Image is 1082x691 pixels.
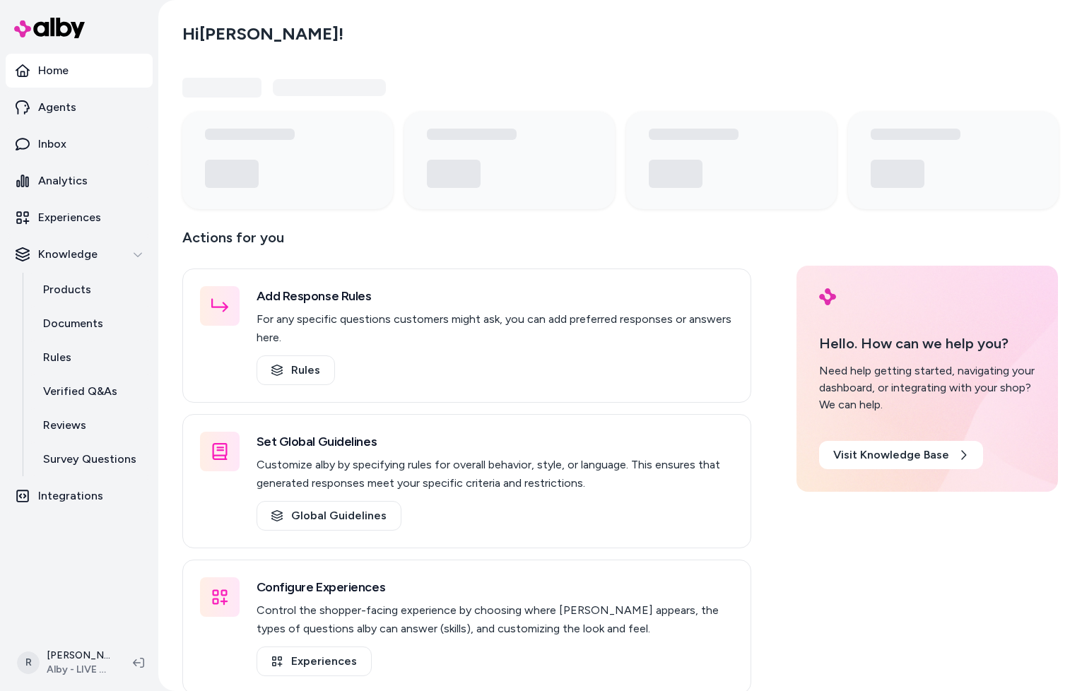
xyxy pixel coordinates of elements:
[819,288,836,305] img: alby Logo
[43,417,86,434] p: Reviews
[6,164,153,198] a: Analytics
[257,310,734,347] p: For any specific questions customers might ask, you can add preferred responses or answers here.
[257,355,335,385] a: Rules
[257,577,734,597] h3: Configure Experiences
[6,54,153,88] a: Home
[17,651,40,674] span: R
[38,246,98,263] p: Knowledge
[29,307,153,341] a: Documents
[257,286,734,306] h3: Add Response Rules
[43,349,71,366] p: Rules
[47,649,110,663] p: [PERSON_NAME]
[29,341,153,374] a: Rules
[819,441,983,469] a: Visit Knowledge Base
[38,209,101,226] p: Experiences
[14,18,85,38] img: alby Logo
[43,315,103,332] p: Documents
[6,90,153,124] a: Agents
[6,127,153,161] a: Inbox
[6,201,153,235] a: Experiences
[257,501,401,531] a: Global Guidelines
[29,408,153,442] a: Reviews
[257,601,734,638] p: Control the shopper-facing experience by choosing where [PERSON_NAME] appears, the types of quest...
[47,663,110,677] span: Alby - LIVE on [DOMAIN_NAME]
[819,333,1036,354] p: Hello. How can we help you?
[257,432,734,451] h3: Set Global Guidelines
[29,442,153,476] a: Survey Questions
[819,362,1036,413] div: Need help getting started, navigating your dashboard, or integrating with your shop? We can help.
[182,23,343,45] h2: Hi [PERSON_NAME] !
[182,226,751,260] p: Actions for you
[29,374,153,408] a: Verified Q&As
[257,456,734,492] p: Customize alby by specifying rules for overall behavior, style, or language. This ensures that ge...
[38,62,69,79] p: Home
[6,237,153,271] button: Knowledge
[257,646,372,676] a: Experiences
[43,281,91,298] p: Products
[38,136,66,153] p: Inbox
[43,451,136,468] p: Survey Questions
[38,488,103,504] p: Integrations
[6,479,153,513] a: Integrations
[43,383,117,400] p: Verified Q&As
[8,640,122,685] button: R[PERSON_NAME]Alby - LIVE on [DOMAIN_NAME]
[38,99,76,116] p: Agents
[29,273,153,307] a: Products
[38,172,88,189] p: Analytics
